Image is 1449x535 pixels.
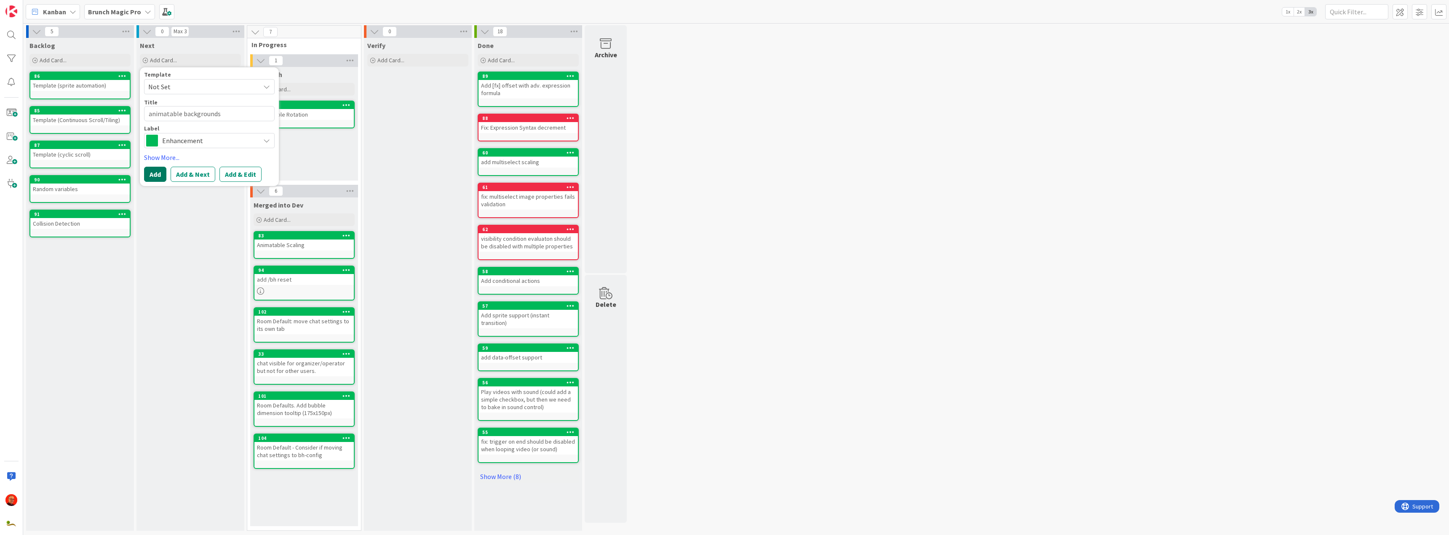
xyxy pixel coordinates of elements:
[144,106,275,121] textarea: animatable backgrounds
[43,7,66,17] span: Kanban
[479,72,578,98] div: 89Add [fx] offset with adv. expression formula
[479,352,578,363] div: add data-offset support
[155,27,169,37] span: 0
[269,56,283,66] span: 1
[30,107,130,114] div: 85
[264,216,291,224] span: Add Card...
[219,167,262,182] button: Add & Edit
[1282,8,1294,16] span: 1x
[482,269,578,274] div: 58
[482,115,578,121] div: 88
[254,392,354,418] div: 101Room Defaults. Add bubble dimension tooltip (175x150px)
[254,232,354,250] div: 83Animatable Scaling
[482,380,578,386] div: 56
[479,80,578,98] div: Add [fx] offset with adv. expression formula
[493,27,507,37] span: 18
[144,167,166,182] button: Add
[258,102,354,108] div: 84
[479,233,578,252] div: visibility condition evaluaton should be disabled with multiple properties
[254,266,354,274] div: 94
[479,275,578,286] div: Add conditional actions
[1325,4,1388,19] input: Quick Filter...
[148,81,254,92] span: Not Set
[482,345,578,351] div: 59
[30,149,130,160] div: Template (cyclic scroll)
[479,429,578,455] div: 55fix: trigger on end should be disabled when looping video (or sound)
[88,8,141,16] b: Brunch Magic Pro
[479,157,578,168] div: add multiselect scaling
[144,98,158,106] label: Title
[30,80,130,91] div: Template (sprite automation)
[479,149,578,168] div: 60add multiselect scaling
[34,142,130,148] div: 87
[30,72,130,80] div: 86
[479,184,578,191] div: 61
[254,358,354,376] div: chat visible for organizer/operator but not for other users.
[479,379,578,413] div: 56Play videos with sound (could add a simple checkbox, but then we need to bake in sound control)
[30,184,130,194] div: Random variables
[478,41,494,50] span: Done
[254,308,354,334] div: 102Room Default: move chat settings to its own tab
[479,114,578,122] div: 88
[482,226,578,232] div: 62
[1305,8,1316,16] span: 3x
[479,72,578,80] div: 89
[30,141,130,149] div: 87
[482,73,578,79] div: 89
[34,73,130,79] div: 86
[254,316,354,334] div: Room Default: move chat settings to its own tab
[30,176,130,194] div: 90Random variables
[254,201,303,209] span: Merged into Dev
[482,150,578,156] div: 60
[29,41,55,50] span: Backlog
[162,135,256,146] span: Enhancement
[30,210,130,229] div: 91Collision Detection
[258,233,354,239] div: 83
[144,152,275,162] a: Show More...
[479,122,578,133] div: Fix: Expression Syntax decrement
[254,308,354,316] div: 102
[482,429,578,435] div: 55
[251,40,350,49] span: In Progress
[45,27,59,37] span: 5
[479,302,578,310] div: 57
[5,518,17,530] img: avatar
[479,302,578,328] div: 57Add sprite support (instant transition)
[258,393,354,399] div: 101
[34,108,130,114] div: 85
[30,72,130,91] div: 86Template (sprite automation)
[479,436,578,455] div: fix: trigger on end should be disabled when looping video (or sound)
[254,400,354,418] div: Room Defaults. Add bubble dimension tooltip (175x150px)
[174,29,187,34] div: Max 3
[254,350,354,358] div: 33
[596,299,616,309] div: Delete
[258,351,354,357] div: 33
[254,101,354,109] div: 84
[479,114,578,133] div: 88Fix: Expression Syntax decrement
[479,386,578,413] div: Play videos with sound (could add a simple checkbox, but then we need to bake in sound control)
[144,72,171,77] span: Template
[254,266,354,285] div: 94add /bh reset
[479,310,578,328] div: Add sprite support (instant transition)
[30,210,130,218] div: 91
[479,149,578,157] div: 60
[479,191,578,210] div: fix: multiselect image properties fails validation
[595,50,617,60] div: Archive
[479,268,578,275] div: 58
[30,107,130,125] div: 85Template (Continuous Scroll/Tiling)
[254,274,354,285] div: add /bh reset
[482,184,578,190] div: 61
[40,56,67,64] span: Add Card...
[479,379,578,386] div: 56
[34,177,130,183] div: 90
[479,268,578,286] div: 58Add conditional actions
[30,114,130,125] div: Template (Continuous Scroll/Tiling)
[34,211,130,217] div: 91
[367,41,385,50] span: Verify
[254,232,354,240] div: 83
[479,344,578,352] div: 59
[5,5,17,17] img: Visit kanbanzone.com
[254,434,354,460] div: 104Room Default - Consider if moving chat settings to bh-config
[488,56,515,64] span: Add Card...
[258,435,354,441] div: 104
